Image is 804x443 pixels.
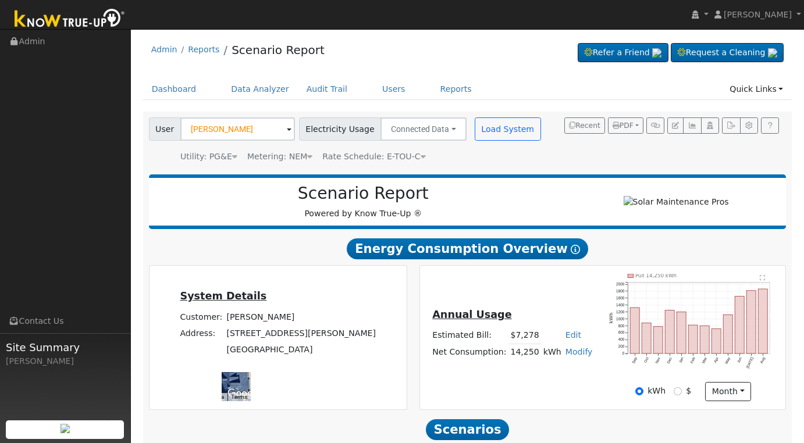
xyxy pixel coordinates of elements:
[618,338,624,342] text: 400
[666,356,673,365] text: Dec
[143,78,205,100] a: Dashboard
[571,245,580,254] i: Show Help
[760,274,765,280] text: 
[643,356,649,363] text: Oct
[648,385,666,397] label: kWh
[654,356,661,365] text: Nov
[700,326,709,353] rect: onclick=""
[508,327,541,344] td: $7,278
[671,43,784,63] a: Request a Cleaning
[616,289,625,293] text: 1800
[225,341,378,358] td: [GEOGRAPHIC_DATA]
[759,356,766,365] text: Aug
[705,382,751,402] button: month
[508,344,541,360] td: 14,250
[608,117,643,134] button: PDF
[151,45,177,54] a: Admin
[653,327,663,353] rect: onclick=""
[635,273,677,278] text: Pull 14,250 kWh
[724,356,732,365] text: May
[180,290,266,302] u: System Details
[701,356,707,365] text: Mar
[565,347,593,356] a: Modify
[723,315,732,353] rect: onclick=""
[225,309,378,325] td: [PERSON_NAME]
[225,386,263,401] img: Google
[665,310,674,353] rect: onclick=""
[373,78,414,100] a: Users
[746,291,756,353] rect: onclick=""
[613,122,634,130] span: PDF
[618,331,624,335] text: 600
[180,117,295,141] input: Select a User
[299,117,381,141] span: Electricity Usage
[178,309,225,325] td: Customer:
[677,312,686,354] rect: onclick=""
[686,385,691,397] label: $
[724,10,792,19] span: [PERSON_NAME]
[616,303,625,307] text: 1400
[475,117,541,141] button: Load System
[622,351,625,355] text: 0
[689,356,696,364] text: Feb
[618,344,624,348] text: 200
[683,117,701,134] button: Multi-Series Graph
[6,340,124,355] span: Site Summary
[630,308,639,353] rect: onclick=""
[667,117,684,134] button: Edit User
[225,386,263,401] a: Open this area in Google Maps (opens a new window)
[155,184,572,220] div: Powered by Know True-Up ®
[616,317,625,321] text: 1000
[631,356,638,365] text: Sep
[740,117,758,134] button: Settings
[541,344,563,360] td: kWh
[616,296,625,300] text: 1600
[688,325,698,353] rect: onclick=""
[722,117,740,134] button: Export Interval Data
[431,344,508,360] td: Net Consumption:
[178,325,225,341] td: Address:
[713,356,720,364] text: Apr
[674,387,682,395] input: $
[578,43,668,63] a: Refer a Friend
[432,309,511,320] u: Annual Usage
[642,323,651,354] rect: onclick=""
[735,296,744,354] rect: onclick=""
[565,330,581,340] a: Edit
[652,48,661,58] img: retrieve
[431,327,508,344] td: Estimated Bill:
[761,117,779,134] a: Help Link
[758,289,767,353] rect: onclick=""
[737,356,743,364] text: Jun
[616,310,625,314] text: 1200
[768,48,777,58] img: retrieve
[222,78,298,100] a: Data Analyzer
[618,324,624,328] text: 800
[232,43,325,57] a: Scenario Report
[426,419,509,440] span: Scenarios
[161,184,565,203] h2: Scenario Report
[432,78,481,100] a: Reports
[225,325,378,341] td: [STREET_ADDRESS][PERSON_NAME]
[380,117,467,141] button: Connected Data
[701,117,719,134] button: Login As
[180,151,237,163] div: Utility: PG&E
[646,117,664,134] button: Generate Report Link
[9,6,131,33] img: Know True-Up
[188,45,219,54] a: Reports
[61,424,70,433] img: retrieve
[678,356,684,364] text: Jan
[322,152,425,161] span: Alias: HETOUC
[721,78,792,100] a: Quick Links
[347,238,588,259] span: Energy Consumption Overview
[149,117,181,141] span: User
[609,313,614,324] text: kWh
[231,394,247,400] a: Terms (opens in new tab)
[564,117,605,134] button: Recent
[635,387,643,395] input: kWh
[624,196,729,208] img: Solar Maintenance Pros
[616,282,625,286] text: 2000
[247,151,312,163] div: Metering: NEM
[6,355,124,367] div: [PERSON_NAME]
[298,78,356,100] a: Audit Trail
